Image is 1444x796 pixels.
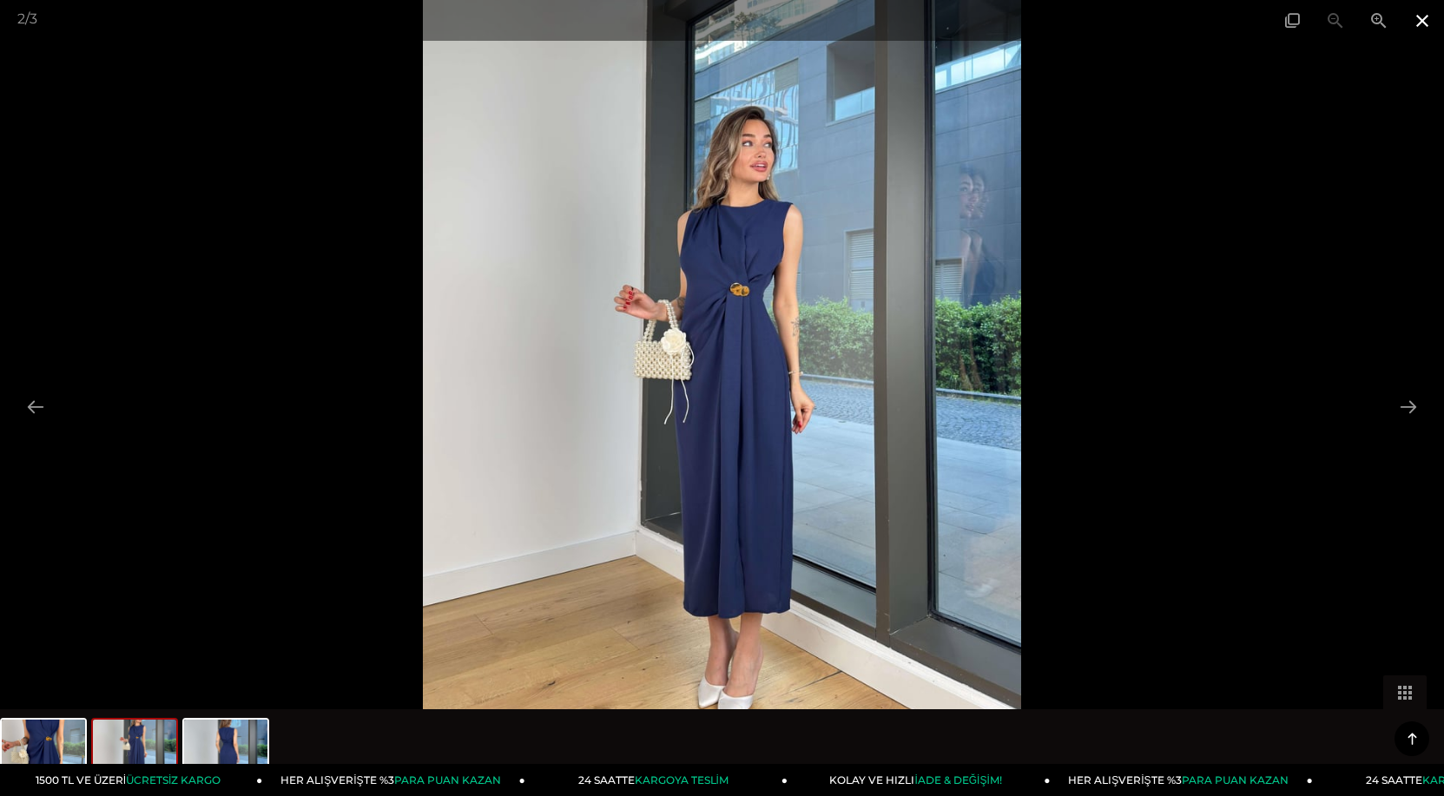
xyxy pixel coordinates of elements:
[1182,773,1289,786] span: PARA PUAN KAZAN
[1050,764,1312,796] a: HER ALIŞVERİŞTE %3PARA PUAN KAZAN
[525,764,788,796] a: 24 SAATTEKARGOYA TESLİM
[914,773,1001,786] span: İADE & DEĞİŞİM!
[788,764,1050,796] a: KOLAY VE HIZLIİADE & DEĞİŞİM!
[394,773,501,786] span: PARA PUAN KAZAN
[184,720,267,786] img: marvin-elbise-25y352-b9-ba7.jpg
[93,720,176,786] img: marvin-elbise-25y352-be39b6.jpg
[635,773,729,786] span: KARGOYA TESLİM
[262,764,524,796] a: HER ALIŞVERİŞTE %3PARA PUAN KAZAN
[30,10,37,27] span: 3
[17,10,25,27] span: 2
[1383,675,1427,709] button: Toggle thumbnails
[2,720,85,786] img: marvin-elbise-25y352-e-9c5a.jpg
[126,773,221,786] span: ÜCRETSİZ KARGO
